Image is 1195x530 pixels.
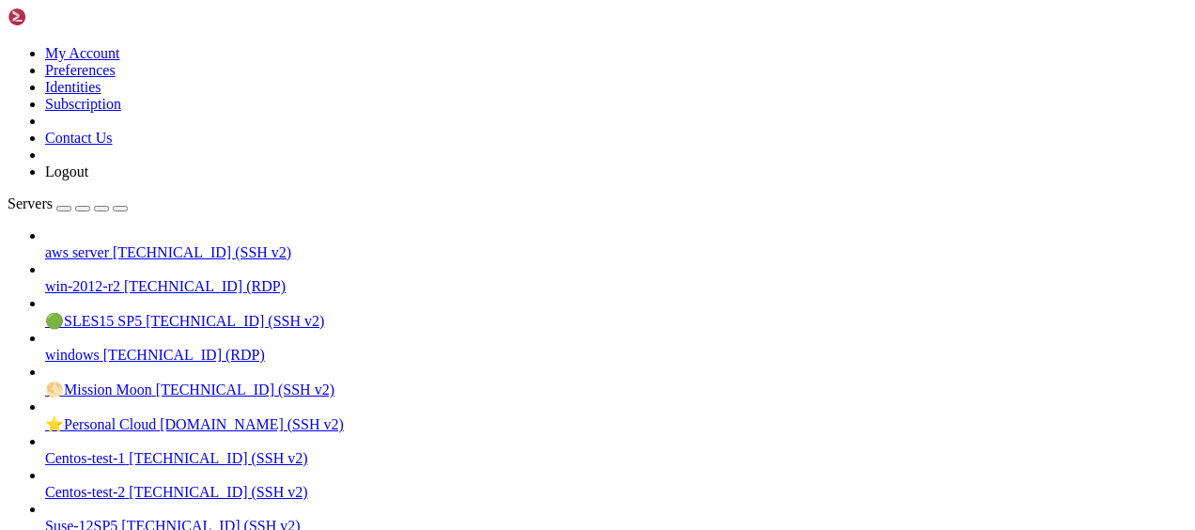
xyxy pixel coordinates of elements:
a: My Account [45,45,120,61]
li: Centos-test-1 [TECHNICAL_ID] (SSH v2) [45,433,1187,467]
li: ⭐Personal Cloud [DOMAIN_NAME] (SSH v2) [45,398,1187,433]
a: Preferences [45,62,116,78]
a: Contact Us [45,130,113,146]
li: Centos-test-2 [TECHNICAL_ID] (SSH v2) [45,467,1187,501]
li: win-2012-r2 [TECHNICAL_ID] (RDP) [45,261,1187,295]
span: Centos-test-2 [45,484,125,500]
span: [TECHNICAL_ID] (SSH v2) [156,382,334,397]
span: ⭐Personal Cloud [45,416,156,432]
a: ⭐Personal Cloud [DOMAIN_NAME] (SSH v2) [45,415,1187,433]
a: Centos-test-2 [TECHNICAL_ID] (SSH v2) [45,484,1187,501]
span: win-2012-r2 [45,278,120,294]
span: windows [45,347,100,363]
a: Subscription [45,96,121,112]
span: aws server [45,244,109,260]
a: windows [TECHNICAL_ID] (RDP) [45,347,1187,364]
span: [TECHNICAL_ID] (RDP) [124,278,286,294]
span: [TECHNICAL_ID] (SSH v2) [146,313,324,329]
span: Servers [8,195,53,211]
li: 🟢SLES15 SP5 [TECHNICAL_ID] (SSH v2) [45,295,1187,330]
span: Centos-test-1 [45,450,125,466]
a: Logout [45,164,88,179]
a: aws server [TECHNICAL_ID] (SSH v2) [45,244,1187,261]
span: 🌕Mission Moon [45,382,152,397]
li: aws server [TECHNICAL_ID] (SSH v2) [45,227,1187,261]
span: [TECHNICAL_ID] (RDP) [103,347,265,363]
li: 🌕Mission Moon [TECHNICAL_ID] (SSH v2) [45,364,1187,398]
span: [TECHNICAL_ID] (SSH v2) [113,244,291,260]
a: Centos-test-1 [TECHNICAL_ID] (SSH v2) [45,450,1187,467]
span: [TECHNICAL_ID] (SSH v2) [129,484,307,500]
span: [DOMAIN_NAME] (SSH v2) [160,416,344,432]
a: 🌕Mission Moon [TECHNICAL_ID] (SSH v2) [45,381,1187,398]
a: 🟢SLES15 SP5 [TECHNICAL_ID] (SSH v2) [45,312,1187,330]
a: Servers [8,195,128,211]
span: [TECHNICAL_ID] (SSH v2) [129,450,307,466]
img: Shellngn [8,8,116,26]
li: windows [TECHNICAL_ID] (RDP) [45,330,1187,364]
a: win-2012-r2 [TECHNICAL_ID] (RDP) [45,278,1187,295]
a: Identities [45,79,101,95]
span: 🟢SLES15 SP5 [45,313,142,329]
